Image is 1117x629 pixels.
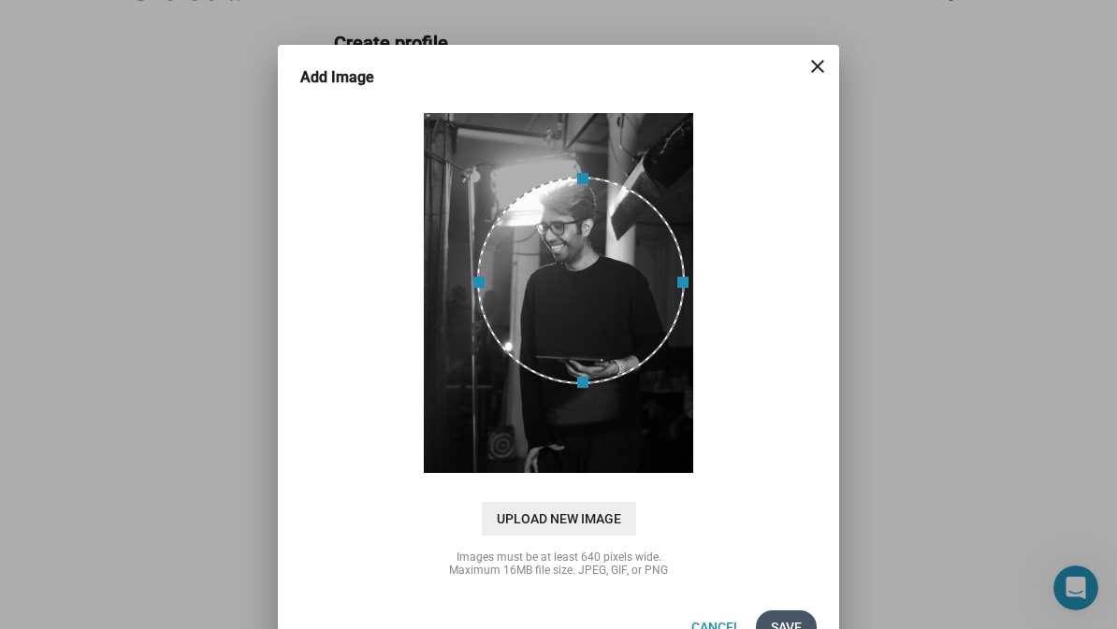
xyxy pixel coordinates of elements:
[371,550,746,577] div: Images must be at least 640 pixels wide. Maximum 16MB file size. JPEG, GIF, or PNG
[482,502,636,536] span: Upload New Image
[300,67,400,87] h3: Add Image
[423,112,694,474] img: FwddKVym7O10AAAAAElFTkSuQmCC
[806,55,829,78] mat-icon: close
